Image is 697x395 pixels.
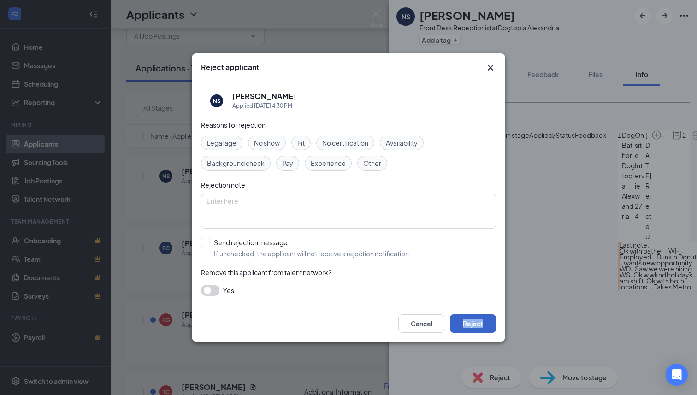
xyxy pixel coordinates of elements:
[232,91,296,101] h5: [PERSON_NAME]
[311,158,346,168] span: Experience
[297,138,305,148] span: Fit
[363,158,381,168] span: Other
[201,62,259,72] h3: Reject applicant
[254,138,280,148] span: No show
[232,101,296,111] div: Applied [DATE] 4:30 PM
[485,62,496,73] button: Close
[322,138,368,148] span: No certification
[666,364,688,386] div: Open Intercom Messenger
[207,158,265,168] span: Background check
[386,138,418,148] span: Availability
[398,314,444,333] button: Cancel
[201,121,266,129] span: Reasons for rejection
[213,97,221,105] div: NS
[450,314,496,333] button: Reject
[485,62,496,73] svg: Cross
[207,138,236,148] span: Legal age
[223,285,234,296] span: Yes
[282,158,293,168] span: Pay
[201,181,245,189] span: Rejection note
[201,268,331,277] span: Remove this applicant from talent network?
